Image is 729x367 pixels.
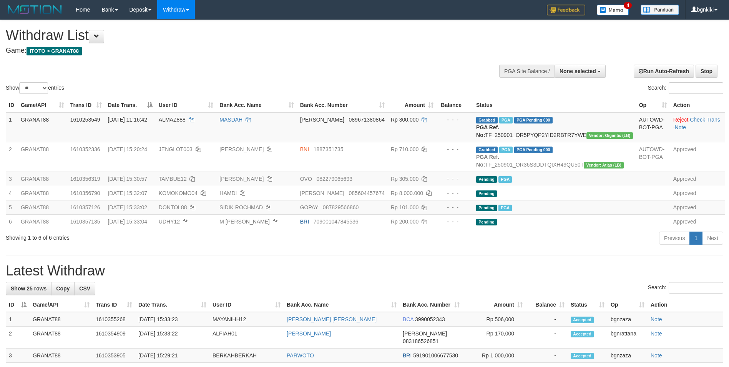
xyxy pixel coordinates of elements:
[608,312,648,327] td: bgnzaza
[463,298,526,312] th: Amount: activate to sort column ascending
[209,312,284,327] td: MAYANIHH12
[498,176,512,183] span: Marked by bgnrattana
[388,98,437,112] th: Amount: activate to sort column ascending
[156,98,217,112] th: User ID: activate to sort column ascending
[571,331,594,337] span: Accepted
[476,147,498,153] span: Grabbed
[219,190,237,196] a: HAMDI
[135,349,209,363] td: [DATE] 15:29:21
[476,117,498,123] span: Grabbed
[440,145,470,153] div: - - -
[287,330,331,337] a: [PERSON_NAME]
[651,316,662,322] a: Note
[135,298,209,312] th: Date Trans.: activate to sort column ascending
[219,204,263,210] a: SIDIK ROCHMAD
[300,117,344,123] span: [PERSON_NAME]
[415,316,445,322] span: Copy 3990052343 to clipboard
[440,189,470,197] div: - - -
[440,175,470,183] div: - - -
[526,298,568,312] th: Balance: activate to sort column ascending
[391,204,418,210] span: Rp 101.000
[6,172,18,186] td: 3
[584,162,624,168] span: Vendor URL: https://dashboard.q2checkout.com/secure
[476,219,497,225] span: Pending
[391,176,418,182] span: Rp 305.000
[473,112,636,142] td: TF_250901_OR5PYQP2YID2RBTR7YWE
[18,98,67,112] th: Game/API: activate to sort column ascending
[314,219,359,225] span: Copy 709001047845536 to clipboard
[30,312,93,327] td: GRANAT88
[670,98,725,112] th: Action
[473,98,636,112] th: Status
[159,146,193,152] span: JENGLOT003
[608,349,648,363] td: bgnzaza
[135,327,209,349] td: [DATE] 15:33:22
[219,117,242,123] a: MASDAH
[636,142,670,172] td: AUTOWD-BOT-PGA
[463,312,526,327] td: Rp 506,000
[79,285,90,292] span: CSV
[608,298,648,312] th: Op: activate to sort column ascending
[323,204,359,210] span: Copy 087829566860 to clipboard
[135,312,209,327] td: [DATE] 15:33:23
[440,116,470,123] div: - - -
[560,68,596,74] span: None selected
[300,176,312,182] span: OVO
[284,298,400,312] th: Bank Acc. Name: activate to sort column ascending
[108,204,147,210] span: [DATE] 15:33:02
[6,214,18,229] td: 6
[670,142,725,172] td: Approved
[30,298,93,312] th: Game/API: activate to sort column ascending
[108,190,147,196] span: [DATE] 15:32:07
[463,327,526,349] td: Rp 170,000
[696,65,717,78] a: Stop
[6,263,723,279] h1: Latest Withdraw
[18,214,67,229] td: GRANAT88
[108,146,147,152] span: [DATE] 15:20:24
[400,298,463,312] th: Bank Acc. Number: activate to sort column ascending
[634,65,694,78] a: Run Auto-Refresh
[476,154,499,168] b: PGA Ref. No:
[108,219,147,225] span: [DATE] 15:33:04
[659,232,690,245] a: Previous
[70,117,100,123] span: 1610253549
[349,117,385,123] span: Copy 089671380864 to clipboard
[108,176,147,182] span: [DATE] 15:30:57
[287,316,377,322] a: [PERSON_NAME] [PERSON_NAME]
[413,352,458,359] span: Copy 591901006677530 to clipboard
[159,176,187,182] span: TAMBUE12
[670,112,725,142] td: · ·
[670,214,725,229] td: Approved
[597,5,629,15] img: Button%20Memo.svg
[648,82,723,94] label: Search:
[403,338,438,344] span: Copy 083186526851 to clipboard
[159,219,180,225] span: UDHY12
[6,312,30,327] td: 1
[6,112,18,142] td: 1
[499,117,513,123] span: Marked by bgnrattana
[403,330,447,337] span: [PERSON_NAME]
[6,200,18,214] td: 5
[209,349,284,363] td: BERKAHBERKAH
[159,204,187,210] span: DONTOL88
[6,47,478,55] h4: Game:
[403,352,412,359] span: BRI
[314,146,344,152] span: Copy 1887351735 to clipboard
[586,132,633,139] span: Vendor URL: https://dashboard.q2checkout.com/secure
[70,219,100,225] span: 1610357135
[547,5,585,15] img: Feedback.jpg
[624,2,632,9] span: 4
[476,190,497,197] span: Pending
[648,298,723,312] th: Action
[476,124,499,138] b: PGA Ref. No:
[403,316,413,322] span: BCA
[93,327,135,349] td: 1610354909
[608,327,648,349] td: bgnrattana
[391,219,418,225] span: Rp 200.000
[18,186,67,200] td: GRANAT88
[669,82,723,94] input: Search:
[70,190,100,196] span: 1610356790
[93,349,135,363] td: 1610353905
[70,146,100,152] span: 1610352336
[568,298,608,312] th: Status: activate to sort column ascending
